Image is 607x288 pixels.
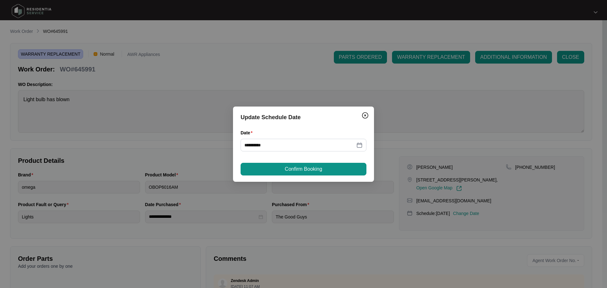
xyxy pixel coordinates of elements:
[361,112,369,119] img: closeCircle
[241,130,255,136] label: Date
[244,142,355,149] input: Date
[241,113,366,122] div: Update Schedule Date
[241,163,366,175] button: Confirm Booking
[360,110,370,120] button: Close
[285,165,322,173] span: Confirm Booking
